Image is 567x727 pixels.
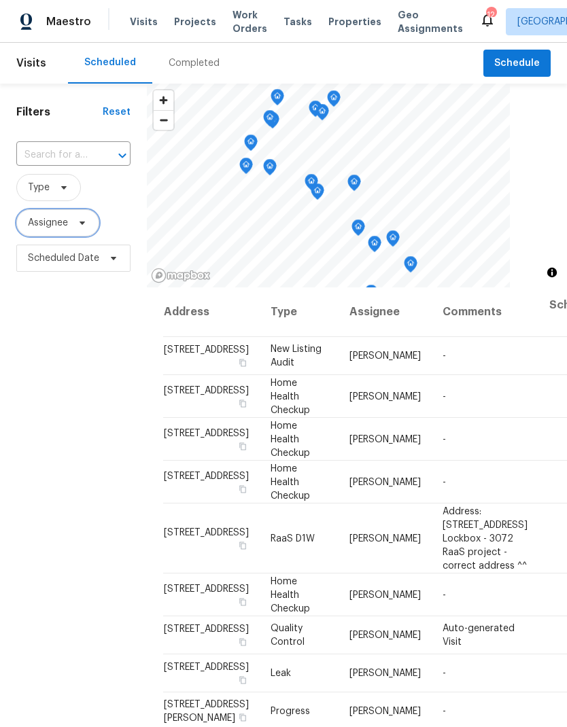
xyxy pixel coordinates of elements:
[169,56,220,70] div: Completed
[443,434,446,444] span: -
[349,631,421,640] span: [PERSON_NAME]
[164,428,249,438] span: [STREET_ADDRESS]
[28,251,99,265] span: Scheduled Date
[260,287,339,337] th: Type
[113,146,132,165] button: Open
[237,357,249,369] button: Copy Address
[237,397,249,409] button: Copy Address
[349,434,421,444] span: [PERSON_NAME]
[16,48,46,78] span: Visits
[147,84,510,287] canvas: Map
[244,135,258,156] div: Map marker
[237,482,249,495] button: Copy Address
[154,110,173,130] button: Zoom out
[349,533,421,543] span: [PERSON_NAME]
[347,175,361,196] div: Map marker
[548,265,556,280] span: Toggle attribution
[233,8,267,35] span: Work Orders
[237,539,249,551] button: Copy Address
[271,421,310,457] span: Home Health Checkup
[163,287,260,337] th: Address
[443,477,446,486] span: -
[271,669,291,678] span: Leak
[164,624,249,634] span: [STREET_ADDRESS]
[328,15,381,29] span: Properties
[154,90,173,110] button: Zoom in
[305,174,318,195] div: Map marker
[164,385,249,395] span: [STREET_ADDRESS]
[327,90,341,111] div: Map marker
[483,50,551,77] button: Schedule
[28,181,50,194] span: Type
[443,707,446,716] span: -
[239,158,253,179] div: Map marker
[103,105,131,119] div: Reset
[349,590,421,599] span: [PERSON_NAME]
[271,89,284,110] div: Map marker
[164,527,249,537] span: [STREET_ADDRESS]
[443,669,446,678] span: -
[271,463,310,500] span: Home Health Checkup
[164,471,249,480] span: [STREET_ADDRESS]
[443,506,528,570] span: Address: [STREET_ADDRESS] Lockbox - 3072 RaaS project - correct address ^^
[443,351,446,361] span: -
[351,219,365,241] div: Map marker
[315,104,329,125] div: Map marker
[154,111,173,130] span: Zoom out
[486,8,496,22] div: 12
[151,268,211,283] a: Mapbox homepage
[368,236,381,257] div: Map marker
[237,595,249,607] button: Copy Address
[349,391,421,401] span: [PERSON_NAME]
[271,378,310,414] span: Home Health Checkup
[309,101,322,122] div: Map marker
[443,624,515,647] span: Auto-generated Visit
[263,159,277,180] div: Map marker
[386,230,400,251] div: Map marker
[271,533,315,543] span: RaaS D1W
[364,285,378,306] div: Map marker
[237,440,249,452] button: Copy Address
[164,700,249,723] span: [STREET_ADDRESS][PERSON_NAME]
[494,55,540,72] span: Schedule
[164,345,249,355] span: [STREET_ADDRESS]
[271,344,322,368] span: New Listing Audit
[404,256,417,277] div: Map marker
[443,391,446,401] span: -
[130,15,158,29] span: Visits
[164,584,249,593] span: [STREET_ADDRESS]
[84,56,136,69] div: Scheduled
[237,674,249,686] button: Copy Address
[237,711,249,724] button: Copy Address
[263,110,277,131] div: Map marker
[271,576,310,613] span: Home Health Checkup
[339,287,432,337] th: Assignee
[432,287,538,337] th: Comments
[349,669,421,678] span: [PERSON_NAME]
[443,590,446,599] span: -
[349,477,421,486] span: [PERSON_NAME]
[237,636,249,648] button: Copy Address
[16,145,92,166] input: Search for an address...
[46,15,91,29] span: Maestro
[311,183,324,205] div: Map marker
[28,216,68,230] span: Assignee
[283,17,312,26] span: Tasks
[174,15,216,29] span: Projects
[271,624,305,647] span: Quality Control
[164,662,249,672] span: [STREET_ADDRESS]
[349,351,421,361] span: [PERSON_NAME]
[271,707,310,716] span: Progress
[544,264,560,281] button: Toggle attribution
[16,105,103,119] h1: Filters
[349,707,421,716] span: [PERSON_NAME]
[398,8,463,35] span: Geo Assignments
